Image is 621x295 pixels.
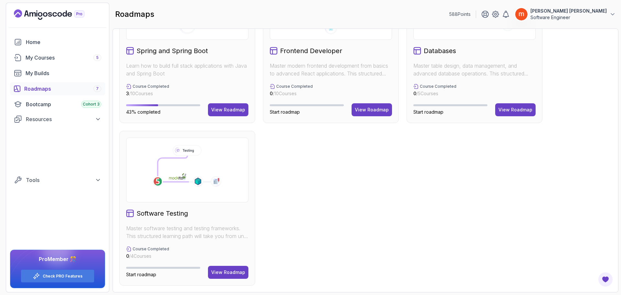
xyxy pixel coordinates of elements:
[24,85,101,93] div: Roadmaps
[530,8,607,14] p: [PERSON_NAME] [PERSON_NAME]
[280,46,342,55] h2: Frontend Developer
[413,91,416,96] span: 0
[270,91,273,96] span: 0
[413,90,456,97] p: / 5 Courses
[43,274,82,279] a: Check PRO Features
[352,103,392,116] button: View Roadmap
[26,176,101,184] div: Tools
[10,174,105,186] button: Tools
[96,86,99,91] span: 7
[136,209,188,218] h2: Software Testing
[270,109,300,115] span: Start roadmap
[126,109,160,115] span: 43% completed
[424,46,456,55] h2: Databases
[10,82,105,95] a: roadmaps
[270,62,392,77] p: Master modern frontend development from basics to advanced React applications. This structured le...
[126,224,248,240] p: Master software testing and testing frameworks. This structured learning path will take you from ...
[126,90,169,97] p: / 10 Courses
[21,269,94,283] button: Check PRO Features
[126,253,129,259] span: 0
[276,84,313,89] p: Course Completed
[26,69,101,77] div: My Builds
[515,8,528,20] img: user profile image
[126,91,129,96] span: 3
[26,38,101,46] div: Home
[10,36,105,49] a: home
[420,84,456,89] p: Course Completed
[208,103,248,116] button: View Roadmap
[136,46,208,55] h2: Spring and Spring Boot
[498,107,532,113] div: View Roadmap
[133,84,169,89] p: Course Completed
[133,246,169,252] p: Course Completed
[115,9,154,19] h2: roadmaps
[96,55,99,60] span: 5
[10,113,105,125] button: Resources
[530,14,607,21] p: Software Engineer
[10,67,105,80] a: builds
[26,100,101,108] div: Bootcamp
[10,51,105,64] a: courses
[126,272,156,277] span: Start roadmap
[413,62,536,77] p: Master table design, data management, and advanced database operations. This structured learning ...
[413,109,443,115] span: Start roadmap
[270,90,313,97] p: / 10 Courses
[495,103,536,116] button: View Roadmap
[449,11,471,17] p: 588 Points
[126,253,169,259] p: / 4 Courses
[208,266,248,279] button: View Roadmap
[211,269,245,276] div: View Roadmap
[211,107,245,113] div: View Roadmap
[355,107,389,113] div: View Roadmap
[26,54,101,62] div: My Courses
[515,8,616,21] button: user profile image[PERSON_NAME] [PERSON_NAME]Software Engineer
[126,62,248,77] p: Learn how to build full stack applications with Java and Spring Boot
[26,115,101,123] div: Resources
[14,9,99,20] a: Landing page
[10,98,105,111] a: bootcamp
[83,102,100,107] span: Cohort 3
[598,272,613,287] button: Open Feedback Button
